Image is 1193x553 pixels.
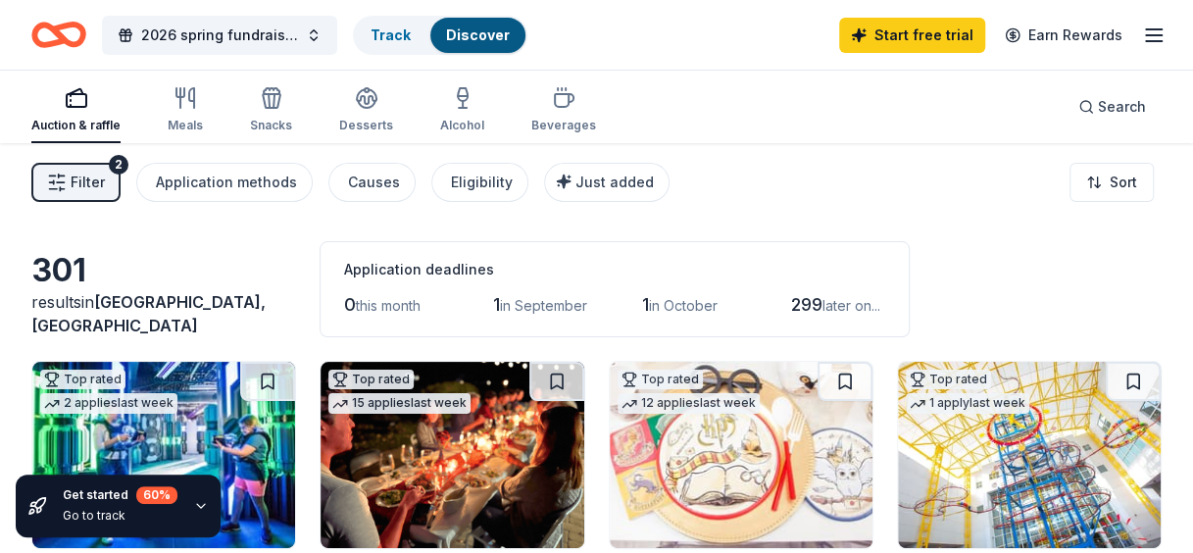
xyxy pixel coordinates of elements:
a: Earn Rewards [993,18,1134,53]
div: Top rated [618,370,703,389]
div: Application deadlines [344,258,885,281]
span: [GEOGRAPHIC_DATA], [GEOGRAPHIC_DATA] [31,292,266,335]
div: 15 applies last week [328,393,471,414]
div: 1 apply last week [906,393,1029,414]
span: 1 [642,294,649,315]
div: Top rated [906,370,991,389]
div: Eligibility [451,171,513,194]
span: 2026 spring fundraiser [141,24,298,47]
a: Discover [446,26,510,43]
div: Top rated [40,370,125,389]
span: 299 [791,294,822,315]
span: in [31,292,266,335]
button: Beverages [531,78,596,143]
button: Desserts [339,78,393,143]
div: Go to track [63,508,177,524]
button: Meals [168,78,203,143]
div: results [31,290,296,337]
div: 301 [31,251,296,290]
div: 2 applies last week [40,393,177,414]
img: Image for CookinGenie [321,362,583,548]
button: Just added [544,163,670,202]
div: Causes [348,171,400,194]
span: 0 [344,294,356,315]
button: 2026 spring fundraiser [102,16,337,55]
span: later on... [822,297,880,314]
button: Auction & raffle [31,78,121,143]
button: Alcohol [440,78,484,143]
div: Application methods [156,171,297,194]
div: Snacks [250,118,292,133]
span: Sort [1110,171,1137,194]
span: this month [356,297,421,314]
button: Sort [1069,163,1154,202]
button: Application methods [136,163,313,202]
button: Eligibility [431,163,528,202]
a: Home [31,12,86,58]
div: Alcohol [440,118,484,133]
div: 60 % [136,486,177,504]
img: Image for WonderWorks Orlando [32,362,295,548]
div: 2 [109,155,128,175]
a: Track [371,26,411,43]
span: Filter [71,171,105,194]
div: Get started [63,486,177,504]
span: in October [649,297,718,314]
span: Just added [575,174,654,190]
a: Start free trial [839,18,985,53]
div: Desserts [339,118,393,133]
div: Top rated [328,370,414,389]
div: Beverages [531,118,596,133]
img: Image for Oriental Trading [610,362,872,548]
button: Search [1063,87,1162,126]
div: Auction & raffle [31,118,121,133]
button: Causes [328,163,416,202]
span: Search [1098,95,1146,119]
div: 12 applies last week [618,393,760,414]
img: Image for Museum of Discovery and Science [898,362,1161,548]
span: in September [500,297,587,314]
div: Meals [168,118,203,133]
button: Snacks [250,78,292,143]
button: TrackDiscover [353,16,527,55]
button: Filter2 [31,163,121,202]
span: 1 [493,294,500,315]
